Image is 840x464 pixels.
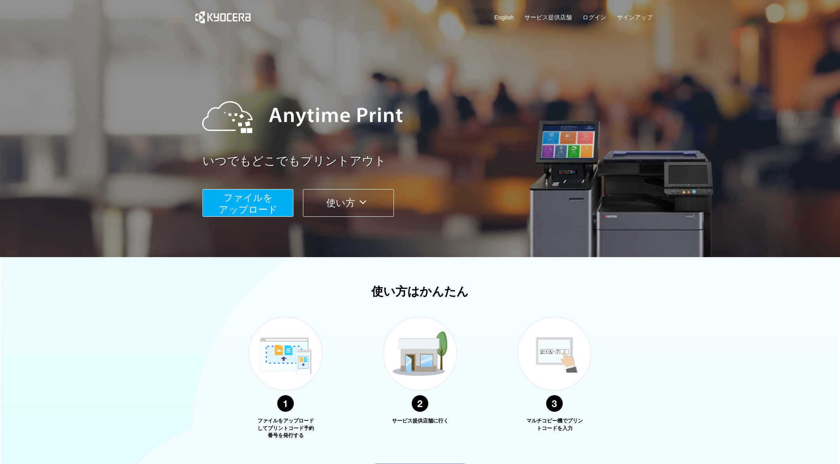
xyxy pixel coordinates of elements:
[525,417,584,432] p: マルチコピー機でプリントコードを入力
[202,189,293,217] button: ファイルを​​アップロード
[494,13,514,21] a: English
[524,13,572,21] a: サービス提供店舗
[390,417,450,425] p: サービス提供店舗に行く
[303,189,394,217] button: 使い方
[617,13,653,21] a: サインアップ
[256,417,315,439] p: ファイルをアップロードしてプリントコード予約番号を発行する
[219,192,278,215] span: ファイルを ​​アップロード
[583,13,606,21] a: ログイン
[202,153,657,170] a: いつでもどこでもプリントアウト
